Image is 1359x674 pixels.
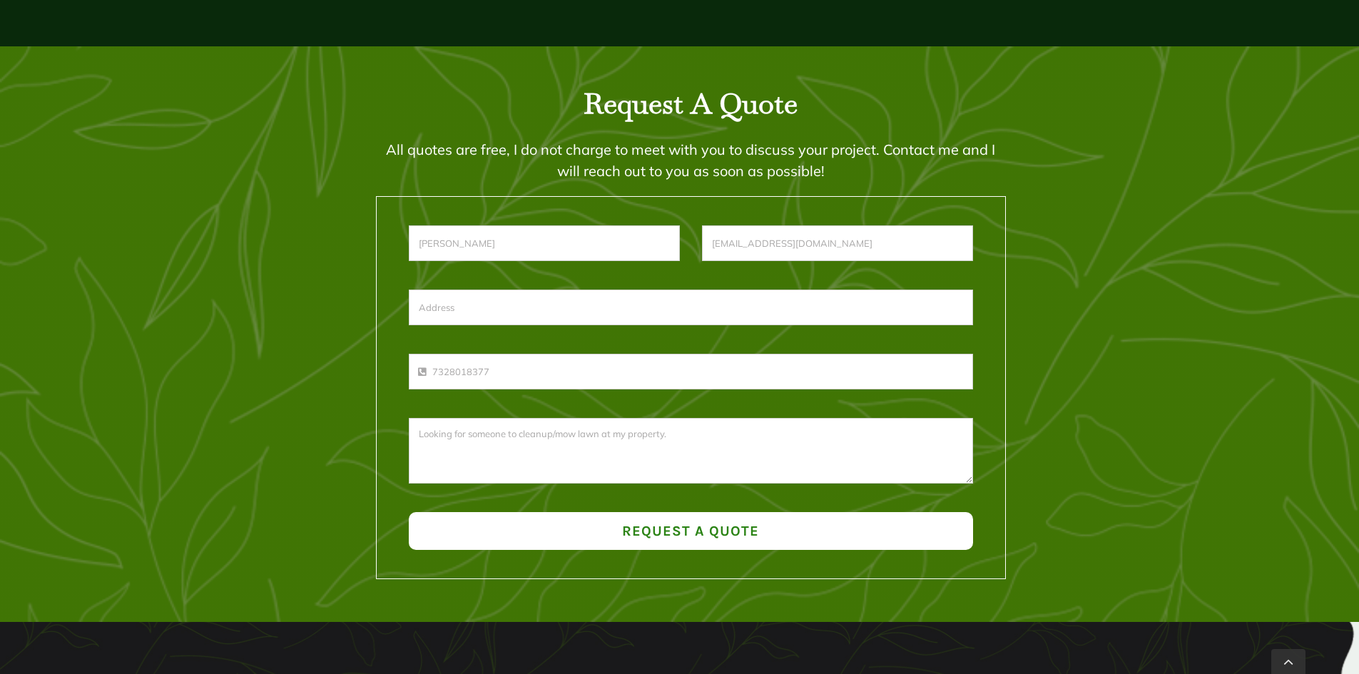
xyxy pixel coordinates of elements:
input: Email* [702,225,973,261]
input: Address [409,290,973,325]
input: Only numbers and phone characters are accepted. [409,354,973,389]
span: Request a Quote [622,523,759,539]
strong: Request A Quote [584,85,798,122]
p: All quotes are free, I do not charge to meet with you to discuss your project. Contact me and I w... [376,139,1006,182]
input: Name* [409,225,680,261]
button: Request a Quote [409,512,973,550]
